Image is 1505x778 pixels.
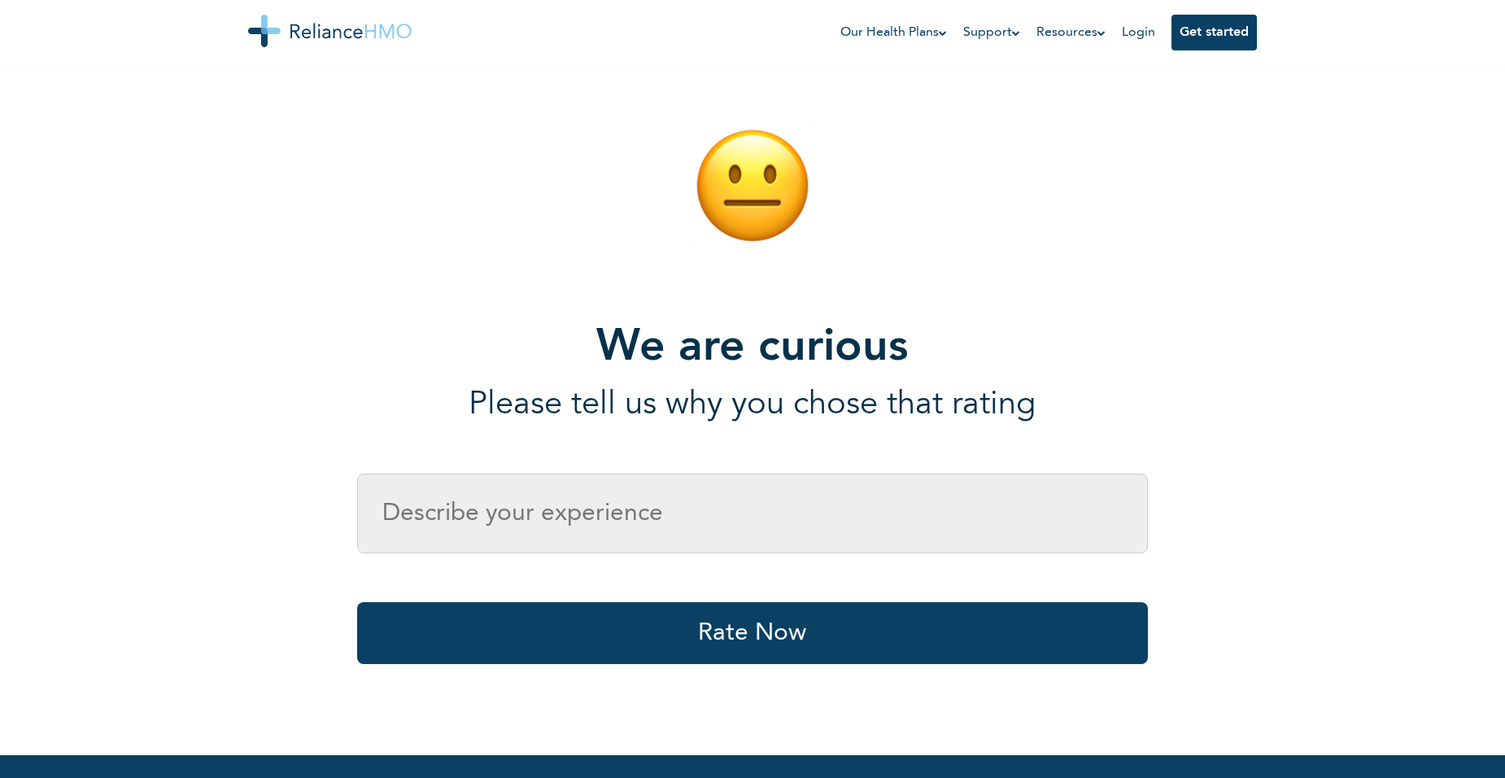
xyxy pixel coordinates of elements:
img: review icon [691,124,814,248]
h1: We are curious [469,321,1036,375]
a: Support [963,23,1020,42]
img: Reliance HMO's Logo [248,15,412,47]
input: Describe your experience [357,474,1149,553]
button: Rate Now [357,602,1149,664]
a: Our Health Plans [840,23,947,42]
button: Get started [1171,15,1257,50]
a: Login [1122,26,1155,39]
a: Resources [1036,23,1106,42]
p: Please tell us why you chose that rating [469,386,1036,425]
